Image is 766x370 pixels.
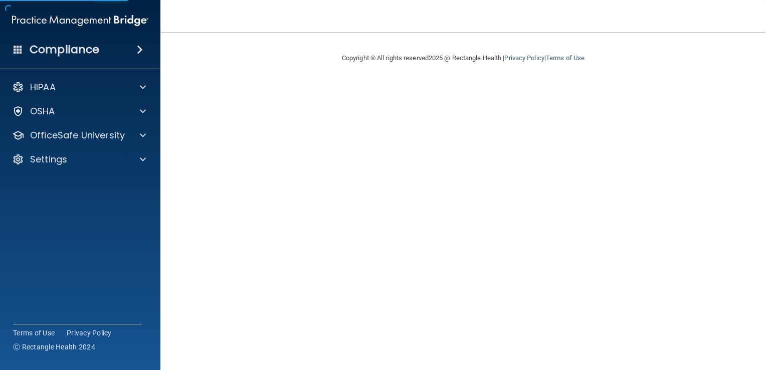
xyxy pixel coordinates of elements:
p: OfficeSafe University [30,129,125,141]
a: Terms of Use [546,54,585,62]
a: Terms of Use [13,328,55,338]
div: Copyright © All rights reserved 2025 @ Rectangle Health | | [280,42,646,74]
p: HIPAA [30,81,56,93]
h4: Compliance [30,43,99,57]
p: Settings [30,153,67,165]
span: Ⓒ Rectangle Health 2024 [13,342,95,352]
a: HIPAA [12,81,146,93]
a: OSHA [12,105,146,117]
a: Privacy Policy [67,328,112,338]
a: Privacy Policy [504,54,544,62]
a: Settings [12,153,146,165]
a: OfficeSafe University [12,129,146,141]
p: OSHA [30,105,55,117]
img: PMB logo [12,11,148,31]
